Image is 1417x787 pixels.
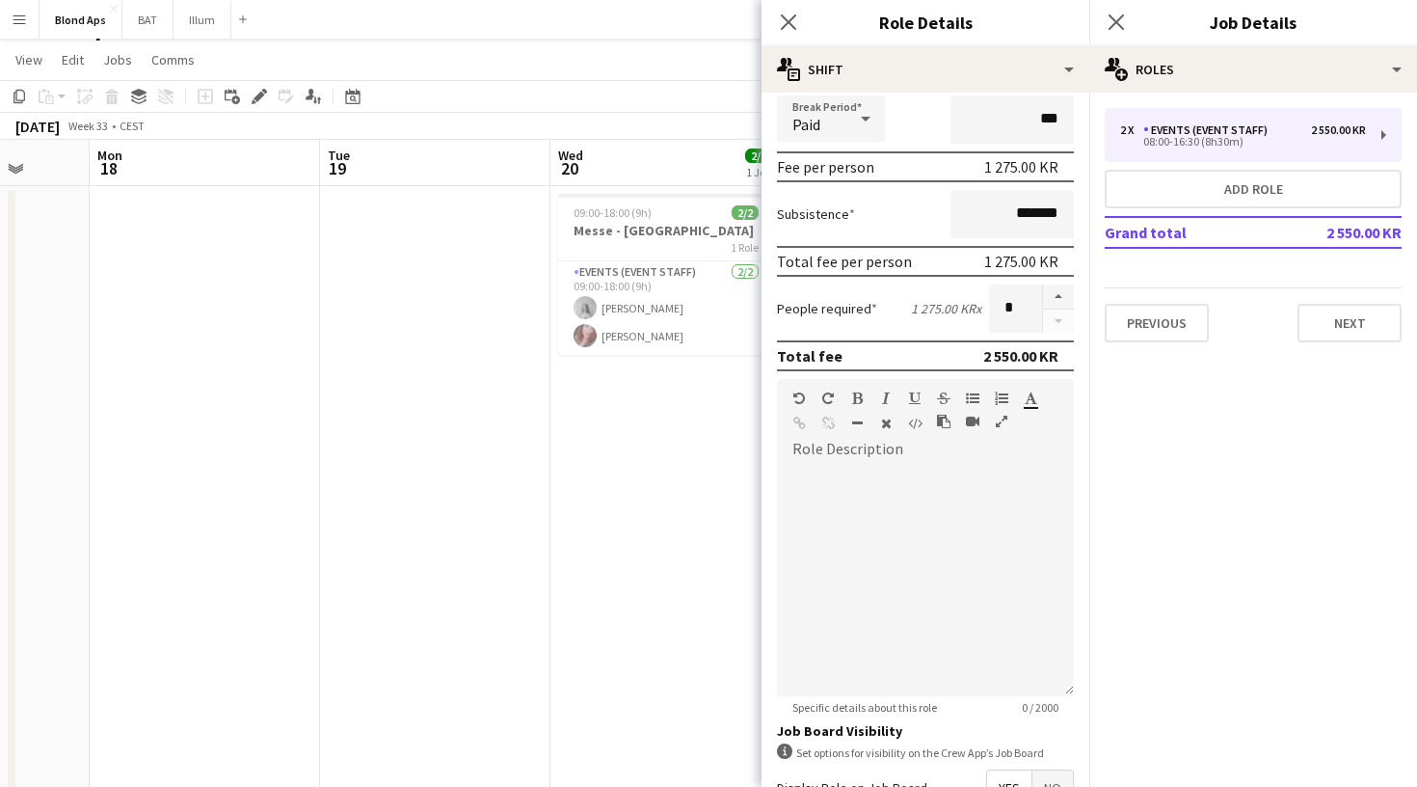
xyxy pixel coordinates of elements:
button: Next [1297,304,1402,342]
span: 1 Role [731,240,759,255]
a: Edit [54,47,92,72]
span: 2/2 [745,149,772,163]
span: Comms [151,51,195,68]
button: Bold [850,391,864,406]
span: Tue [328,147,350,164]
button: Underline [908,391,922,406]
div: Fee per person [777,157,874,176]
app-job-card: 09:00-18:00 (9h)2/2Messe - [GEOGRAPHIC_DATA]1 RoleEvents (Event Staff)2/209:00-18:00 (9h)[PERSON_... [558,194,774,355]
div: 1 Job [746,165,771,179]
div: CEST [120,119,145,133]
app-card-role: Events (Event Staff)2/209:00-18:00 (9h)[PERSON_NAME][PERSON_NAME] [558,261,774,355]
button: Ordered List [995,391,1008,406]
button: Clear Formatting [879,416,893,431]
div: 1 275.00 KR x [911,300,981,317]
div: 1 275.00 KR [984,252,1058,271]
span: 0 / 2000 [1006,700,1074,715]
button: Unordered List [966,391,979,406]
span: View [15,51,42,68]
div: Shift [762,46,1089,93]
div: 2 550.00 KR [1311,123,1366,137]
span: 19 [325,157,350,179]
button: BAT [122,1,174,39]
a: Comms [144,47,202,72]
button: Increase [1043,285,1074,310]
div: 08:00-16:30 (8h30m) [1120,137,1366,147]
button: Horizontal Line [850,416,864,431]
h3: Job Details [1089,10,1417,35]
span: 20 [555,157,583,179]
h3: Messe - [GEOGRAPHIC_DATA] [558,222,774,239]
button: Redo [821,391,835,406]
button: Undo [792,391,806,406]
button: Text Color [1024,391,1037,406]
div: Events (Event Staff) [1143,123,1275,137]
span: Week 33 [64,119,112,133]
span: Jobs [103,51,132,68]
button: Add role [1105,170,1402,208]
span: 2/2 [732,205,759,220]
div: 1 275.00 KR [984,157,1058,176]
button: Previous [1105,304,1209,342]
button: HTML Code [908,416,922,431]
button: Blond Aps [40,1,122,39]
a: Jobs [95,47,140,72]
button: Illum [174,1,231,39]
h3: Role Details [762,10,1089,35]
div: Roles [1089,46,1417,93]
div: [DATE] [15,117,60,136]
a: View [8,47,50,72]
div: 2 x [1120,123,1143,137]
div: Total fee per person [777,252,912,271]
label: People required [777,300,877,317]
button: Strikethrough [937,391,950,406]
td: 2 550.00 KR [1280,217,1402,248]
td: Grand total [1105,217,1280,248]
span: Paid [792,115,820,134]
button: Insert video [966,414,979,429]
button: Fullscreen [995,414,1008,429]
span: Mon [97,147,122,164]
div: Total fee [777,346,842,366]
label: Subsistence [777,205,855,223]
span: 18 [94,157,122,179]
div: 2 550.00 KR [983,346,1058,366]
h3: Job Board Visibility [777,722,1074,740]
span: Edit [62,51,84,68]
span: Wed [558,147,583,164]
span: 09:00-18:00 (9h) [574,205,652,220]
button: Paste as plain text [937,414,950,429]
span: Specific details about this role [777,700,952,715]
button: Italic [879,391,893,406]
div: Set options for visibility on the Crew App’s Job Board [777,744,1074,762]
